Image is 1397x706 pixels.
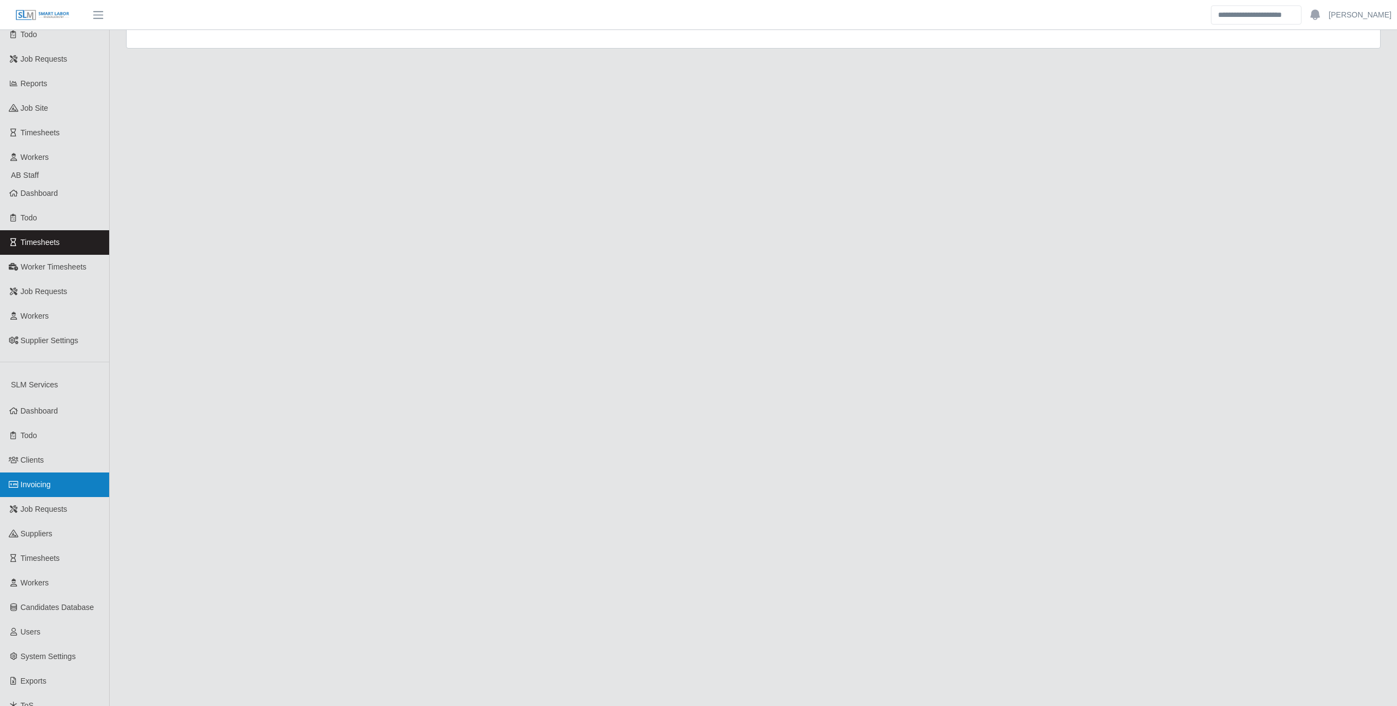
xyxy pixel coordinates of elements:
[21,480,51,489] span: Invoicing
[21,406,58,415] span: Dashboard
[21,603,94,612] span: Candidates Database
[21,505,68,513] span: Job Requests
[21,578,49,587] span: Workers
[21,287,68,296] span: Job Requests
[15,9,70,21] img: SLM Logo
[21,554,60,563] span: Timesheets
[21,456,44,464] span: Clients
[21,336,79,345] span: Supplier Settings
[21,104,49,112] span: job site
[21,189,58,198] span: Dashboard
[21,262,86,271] span: Worker Timesheets
[11,171,39,180] span: AB Staff
[21,128,60,137] span: Timesheets
[21,55,68,63] span: Job Requests
[21,652,76,661] span: System Settings
[1211,5,1302,25] input: Search
[21,79,47,88] span: Reports
[21,312,49,320] span: Workers
[21,238,60,247] span: Timesheets
[21,431,37,440] span: Todo
[21,627,41,636] span: Users
[1329,9,1392,21] a: [PERSON_NAME]
[21,153,49,161] span: Workers
[21,529,52,538] span: Suppliers
[21,30,37,39] span: Todo
[11,380,58,389] span: SLM Services
[21,677,46,685] span: Exports
[21,213,37,222] span: Todo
